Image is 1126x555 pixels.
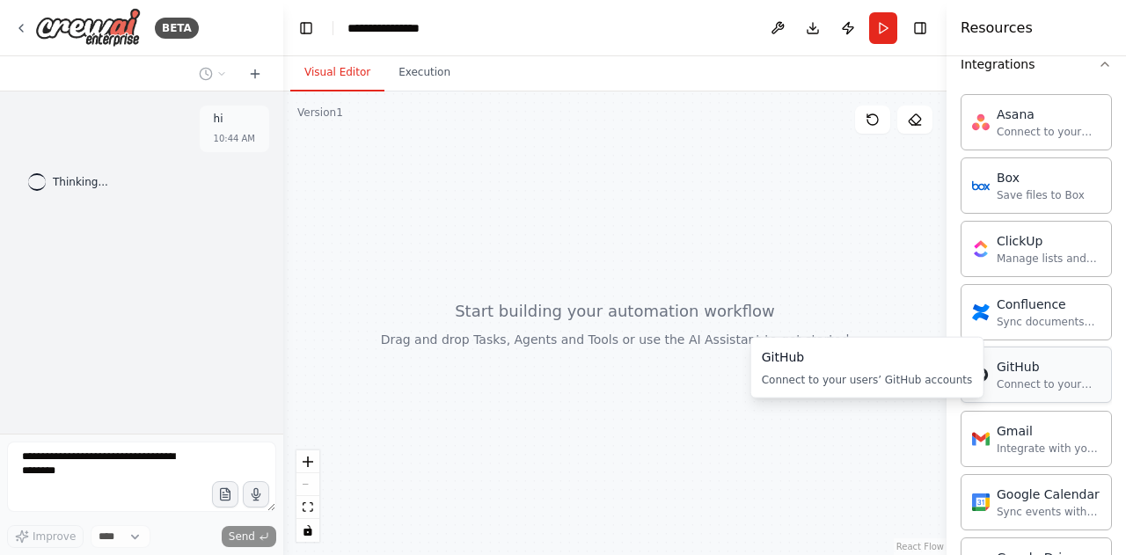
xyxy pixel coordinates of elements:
div: Connect to your users’ Asana accounts [997,125,1100,139]
p: hi [214,113,255,127]
div: Box [997,169,1085,186]
img: Confluence [972,303,990,321]
div: BETA [155,18,199,39]
div: Connect to your users’ GitHub accounts [762,373,973,387]
button: zoom in [296,450,319,473]
button: Visual Editor [290,55,384,91]
img: Asana [972,113,990,131]
button: Integrations [961,41,1112,87]
div: Manage lists and tasks in ClickUp [997,252,1100,266]
div: Sync events with Google Calendar [997,505,1100,519]
img: Box [972,177,990,194]
div: Asana [997,106,1100,123]
div: Connect to your users’ GitHub accounts [997,377,1100,391]
button: Execution [384,55,464,91]
div: Confluence [997,296,1100,313]
h4: Resources [961,18,1033,39]
div: Save files to Box [997,188,1085,202]
span: Send [229,529,255,544]
div: Google Calendar [997,486,1100,503]
div: Integrations [961,55,1035,73]
div: React Flow controls [296,450,319,542]
button: Hide right sidebar [908,16,932,40]
button: Send [222,526,276,547]
div: GitHub [997,358,1100,376]
button: fit view [296,496,319,519]
img: Google Calendar [972,493,990,511]
div: Gmail [997,422,1100,440]
a: React Flow attribution [896,542,944,551]
button: Start a new chat [241,63,269,84]
img: ClickUp [972,240,990,258]
button: Upload files [212,481,238,508]
div: Sync documents with Confluence [997,315,1100,329]
button: toggle interactivity [296,519,319,542]
button: Improve [7,525,84,548]
button: Switch to previous chat [192,63,234,84]
nav: breadcrumb [347,19,435,37]
div: Integrate with you Gmail [997,442,1100,456]
div: ClickUp [997,232,1100,250]
button: Hide left sidebar [294,16,318,40]
div: 10:44 AM [214,132,255,145]
span: Improve [33,529,76,544]
button: Click to speak your automation idea [243,481,269,508]
img: Gmail [972,430,990,448]
div: Version 1 [297,106,343,120]
div: GitHub [762,348,973,366]
span: Thinking... [53,175,108,189]
img: Logo [35,8,141,47]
